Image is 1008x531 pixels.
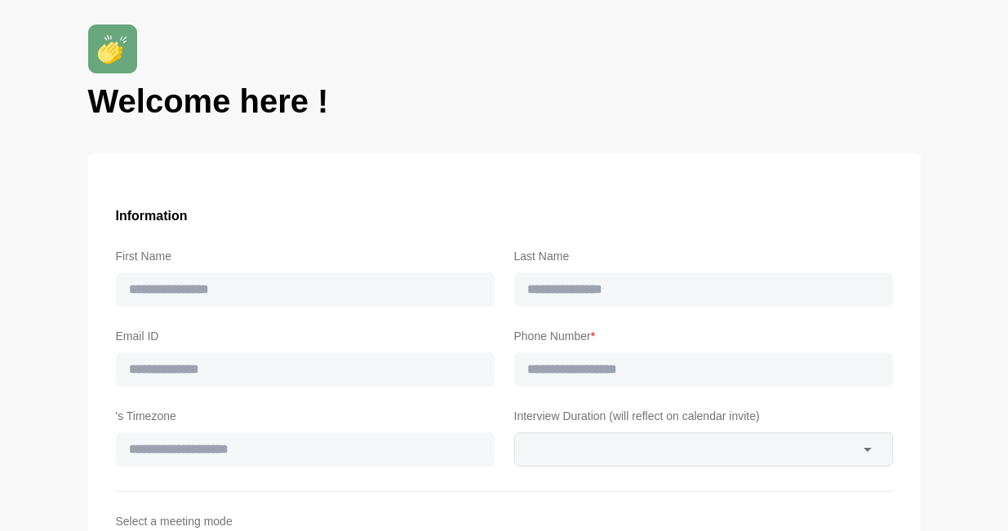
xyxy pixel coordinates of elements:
label: First Name [116,246,495,266]
label: Phone Number [514,326,893,346]
label: 's Timezone [116,406,495,426]
h1: Welcome here ! [88,80,921,122]
label: Select a meeting mode [116,511,893,531]
label: Email ID [116,326,495,346]
label: Interview Duration (will reflect on calendar invite) [514,406,893,426]
label: Last Name [514,246,893,266]
h3: Information [116,206,893,227]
